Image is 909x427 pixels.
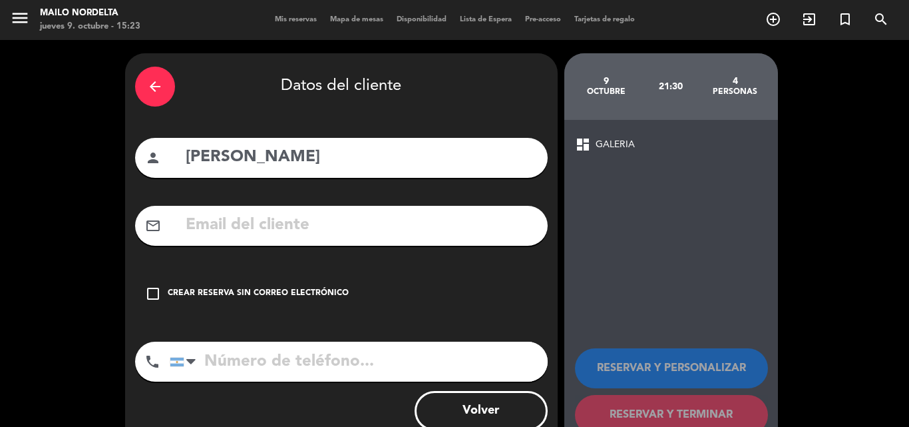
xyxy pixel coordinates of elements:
[638,63,703,110] div: 21:30
[268,16,323,23] span: Mis reservas
[40,7,140,20] div: Mailo Nordelta
[390,16,453,23] span: Disponibilidad
[145,218,161,234] i: mail_outline
[518,16,568,23] span: Pre-acceso
[10,8,30,28] i: menu
[568,16,641,23] span: Tarjetas de regalo
[574,76,639,87] div: 9
[40,20,140,33] div: jueves 9. octubre - 15:23
[10,8,30,33] button: menu
[170,342,201,381] div: Argentina: +54
[574,87,639,97] div: octubre
[184,144,538,171] input: Nombre del cliente
[453,16,518,23] span: Lista de Espera
[145,150,161,166] i: person
[801,11,817,27] i: exit_to_app
[323,16,390,23] span: Mapa de mesas
[703,76,767,87] div: 4
[147,79,163,95] i: arrow_back
[596,137,635,153] span: GALERIA
[145,286,161,302] i: check_box_outline_blank
[135,63,548,110] div: Datos del cliente
[144,354,160,370] i: phone
[168,287,349,300] div: Crear reserva sin correo electrónico
[575,348,768,388] button: RESERVAR Y PERSONALIZAR
[873,11,889,27] i: search
[575,137,591,153] span: dashboard
[703,87,767,97] div: personas
[765,11,781,27] i: add_circle_outline
[170,342,548,382] input: Número de teléfono...
[837,11,853,27] i: turned_in_not
[184,212,538,239] input: Email del cliente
